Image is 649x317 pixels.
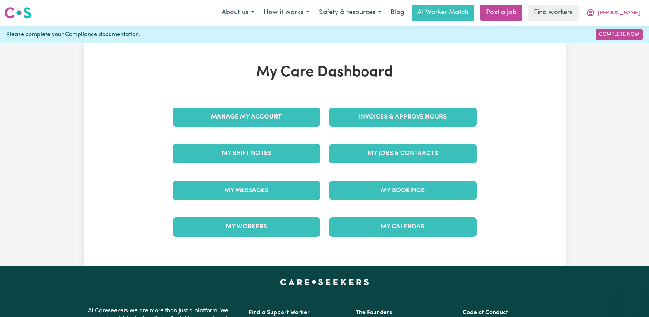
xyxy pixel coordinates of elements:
[4,4,31,21] a: Careseekers logo
[480,5,522,21] a: Post a job
[329,181,477,200] a: My Bookings
[329,217,477,236] a: My Calendar
[249,310,310,316] a: Find a Support Worker
[6,30,140,39] span: Please complete your Compliance documentation.
[280,279,369,285] a: Careseekers home page
[356,310,392,316] a: The Founders
[259,5,314,20] button: How it works
[528,5,579,21] a: Find workers
[314,5,386,20] button: Safety & resources
[620,288,643,311] iframe: Button to launch messaging window
[329,144,477,163] a: My Jobs & Contracts
[173,217,320,236] a: My Workers
[173,108,320,127] a: Manage My Account
[412,5,474,21] a: AI Worker Match
[173,144,320,163] a: My Shift Notes
[596,29,643,40] a: Complete Now
[217,5,259,20] button: About us
[329,108,477,127] a: Invoices & Approve Hours
[168,64,481,81] h1: My Care Dashboard
[386,5,409,21] a: Blog
[4,6,31,19] img: Careseekers logo
[463,310,508,316] a: Code of Conduct
[173,181,320,200] a: My Messages
[598,9,640,17] span: [PERSON_NAME]
[581,5,645,20] button: My Account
